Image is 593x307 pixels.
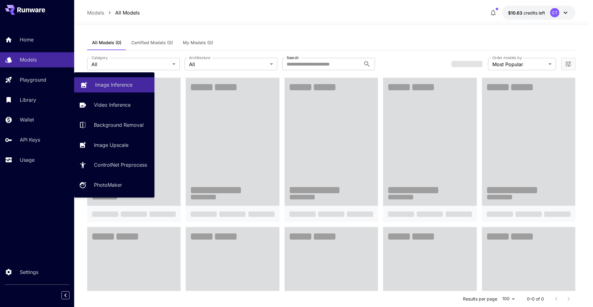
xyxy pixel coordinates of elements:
[492,61,546,68] span: Most Popular
[500,294,517,303] div: 100
[20,268,38,276] p: Settings
[20,76,46,83] p: Playground
[74,117,154,133] a: Background Removal
[508,10,524,15] span: $10.63
[550,8,559,17] div: CT
[94,141,128,149] p: Image Upscale
[20,56,37,63] p: Models
[74,77,154,92] a: Image Inference
[20,156,35,164] p: Usage
[565,60,572,68] button: Open more filters
[189,61,267,68] span: All
[502,6,575,20] button: $10.62625
[94,181,122,189] p: PhotoMaker
[61,291,69,299] button: Collapse sidebar
[20,116,34,123] p: Wallet
[183,40,213,45] span: My Models (0)
[463,296,497,302] p: Results per page
[189,55,210,60] label: Architecture
[287,55,299,60] label: Search
[20,96,36,104] p: Library
[94,161,147,168] p: ControlNet Preprocess
[20,136,40,143] p: API Keys
[20,36,34,43] p: Home
[115,9,140,16] p: All Models
[66,290,74,301] div: Collapse sidebar
[527,296,544,302] p: 0–0 of 0
[492,55,522,60] label: Order models by
[94,121,144,129] p: Background Removal
[74,97,154,113] a: Video Inference
[74,137,154,152] a: Image Upscale
[74,177,154,193] a: PhotoMaker
[91,61,170,68] span: All
[92,40,121,45] span: All Models (0)
[87,9,140,16] nav: breadcrumb
[74,157,154,173] a: ControlNet Preprocess
[524,10,545,15] span: credits left
[87,9,104,16] p: Models
[94,101,131,109] p: Video Inference
[91,55,108,60] label: Category
[508,10,545,16] div: $10.62625
[95,81,132,88] p: Image Inference
[131,40,173,45] span: Certified Models (0)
